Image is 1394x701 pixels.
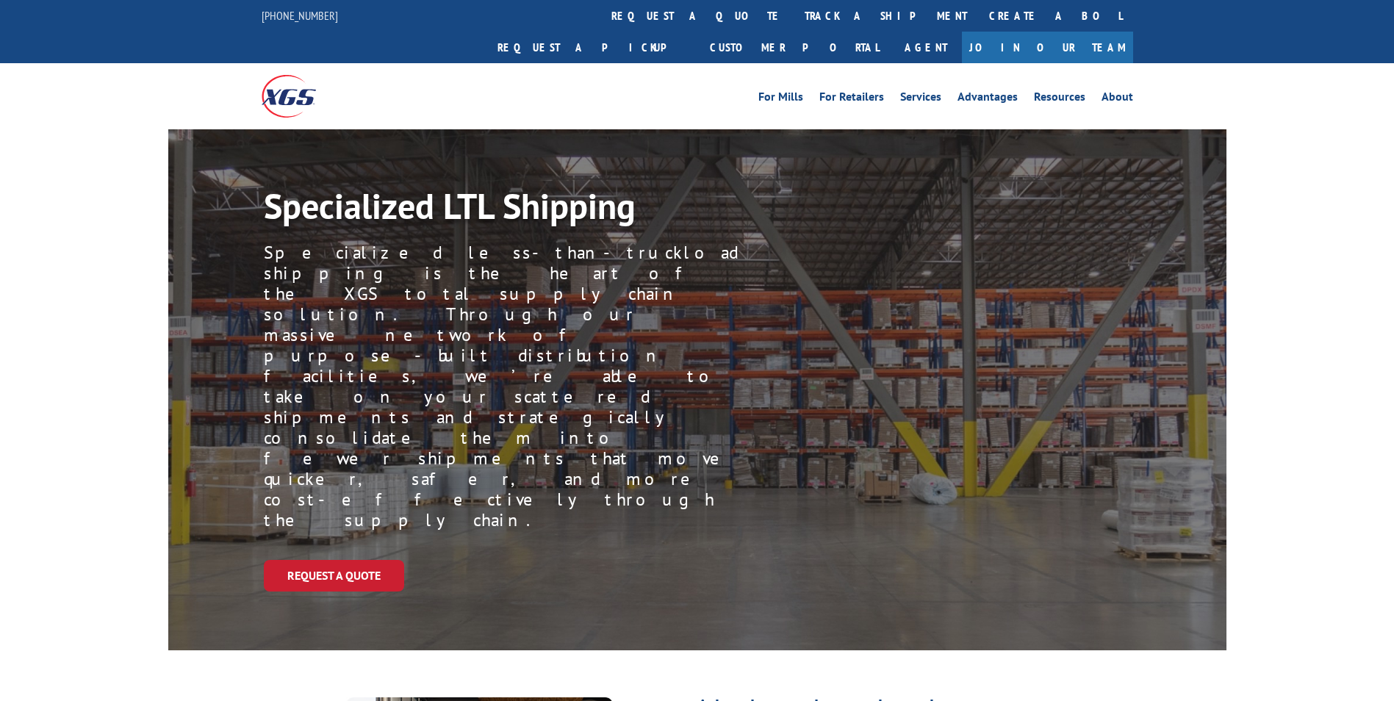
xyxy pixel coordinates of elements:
a: Advantages [958,91,1018,107]
a: Request a Quote [264,560,404,592]
a: Join Our Team [962,32,1133,63]
a: Customer Portal [699,32,890,63]
a: Services [900,91,941,107]
a: For Mills [758,91,803,107]
a: For Retailers [819,91,884,107]
h1: Specialized LTL Shipping [264,188,712,231]
a: [PHONE_NUMBER] [262,8,338,23]
a: Request a pickup [486,32,699,63]
a: About [1102,91,1133,107]
a: Agent [890,32,962,63]
a: Resources [1034,91,1085,107]
p: Specialized less-than-truckload shipping is the heart of the XGS total supply chain solution. Thr... [264,242,749,531]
